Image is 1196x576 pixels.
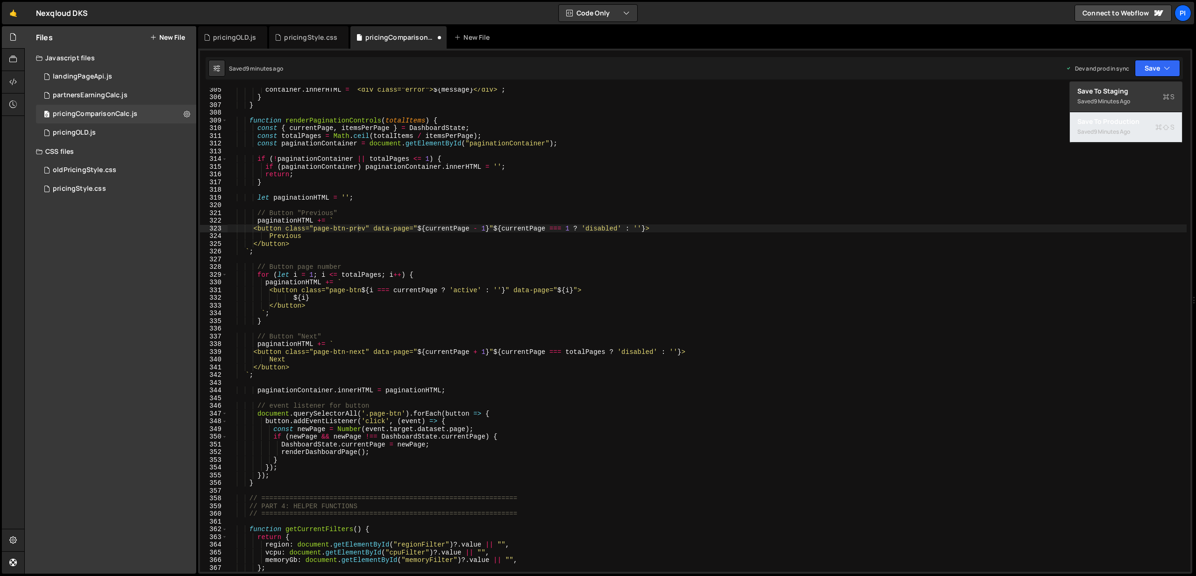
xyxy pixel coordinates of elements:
button: Save to StagingS Saved9 minutes ago [1070,82,1182,112]
div: 305 [200,86,228,94]
div: 334 [200,310,228,317]
a: Pi [1175,5,1191,22]
a: Connect to Webflow [1075,5,1172,22]
div: 337 [200,333,228,341]
div: 307 [200,101,228,109]
div: 347 [200,410,228,418]
div: Saved [1077,96,1175,107]
div: 317 [200,179,228,187]
div: 308 [200,109,228,117]
div: 311 [200,132,228,140]
div: 335 [200,317,228,325]
div: landingPageApi.js [53,72,112,81]
span: 0 [44,111,50,119]
button: New File [150,34,185,41]
div: 9 minutes ago [1094,128,1130,136]
div: 358 [200,495,228,503]
div: 344 [200,387,228,395]
div: 343 [200,379,228,387]
span: S [1163,92,1175,101]
div: 346 [200,402,228,410]
div: oldPricingStyle.css [53,166,116,174]
button: Code Only [559,5,637,22]
div: 313 [200,148,228,156]
div: Save to Staging [1077,86,1175,96]
div: 357 [200,487,228,495]
div: 348 [200,418,228,425]
div: pricingOLD.js [213,33,256,42]
h2: Files [36,32,53,43]
div: 338 [200,340,228,348]
div: 312 [200,140,228,148]
div: 354 [200,464,228,472]
div: 326 [200,248,228,256]
div: 362 [200,526,228,533]
span: S [1155,122,1175,132]
div: 361 [200,518,228,526]
div: 17183/48018.js [36,67,196,86]
div: 355 [200,472,228,480]
div: 350 [200,433,228,441]
div: 321 [200,209,228,217]
div: Javascript files [25,49,196,67]
div: 332 [200,294,228,302]
div: 325 [200,240,228,248]
div: 309 [200,117,228,125]
div: 329 [200,271,228,279]
div: 345 [200,395,228,403]
div: 17183/47505.css [36,161,196,180]
div: 320 [200,202,228,209]
div: 327 [200,256,228,264]
div: 330 [200,279,228,287]
div: 339 [200,348,228,356]
div: pricingComparisonCalc.js [365,33,435,42]
div: pricingStyle.css [53,185,106,193]
div: 318 [200,186,228,194]
div: 352 [200,448,228,456]
div: 342 [200,371,228,379]
div: Dev and prod in sync [1066,65,1129,72]
button: Save [1135,60,1180,77]
div: Nexqloud DKS [36,7,88,19]
div: 9 minutes ago [246,65,283,72]
div: 328 [200,263,228,271]
div: 17183/47474.js [36,123,196,142]
div: 367 [200,564,228,572]
div: Save to Production [1077,117,1175,126]
div: 341 [200,364,228,372]
div: 314 [200,155,228,163]
div: 359 [200,503,228,511]
div: 315 [200,163,228,171]
div: 306 [200,94,228,101]
div: 322 [200,217,228,225]
div: Code Only [1069,81,1182,143]
div: 17183/47472.css [36,180,196,198]
div: 17183/47469.js [36,86,196,105]
div: 364 [200,541,228,549]
div: 323 [200,225,228,233]
div: 316 [200,171,228,179]
a: 🤙 [2,2,25,24]
div: 353 [200,456,228,464]
div: pricingComparisonCalc.js [53,110,137,118]
div: CSS files [25,142,196,161]
div: 363 [200,533,228,541]
div: pricingOLD.js [53,129,96,137]
div: New File [454,33,493,42]
div: 333 [200,302,228,310]
div: 360 [200,510,228,518]
div: 349 [200,425,228,433]
div: 17183/47471.js [36,105,196,123]
button: Save to ProductionS Saved9 minutes ago [1070,112,1182,143]
div: partnersEarningCalc.js [53,91,128,100]
div: 324 [200,232,228,240]
div: 351 [200,441,228,449]
div: Saved [1077,126,1175,137]
div: 310 [200,124,228,132]
div: 356 [200,479,228,487]
div: Saved [229,65,283,72]
div: 331 [200,287,228,295]
div: pricingStyle.css [284,33,337,42]
div: 366 [200,556,228,564]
